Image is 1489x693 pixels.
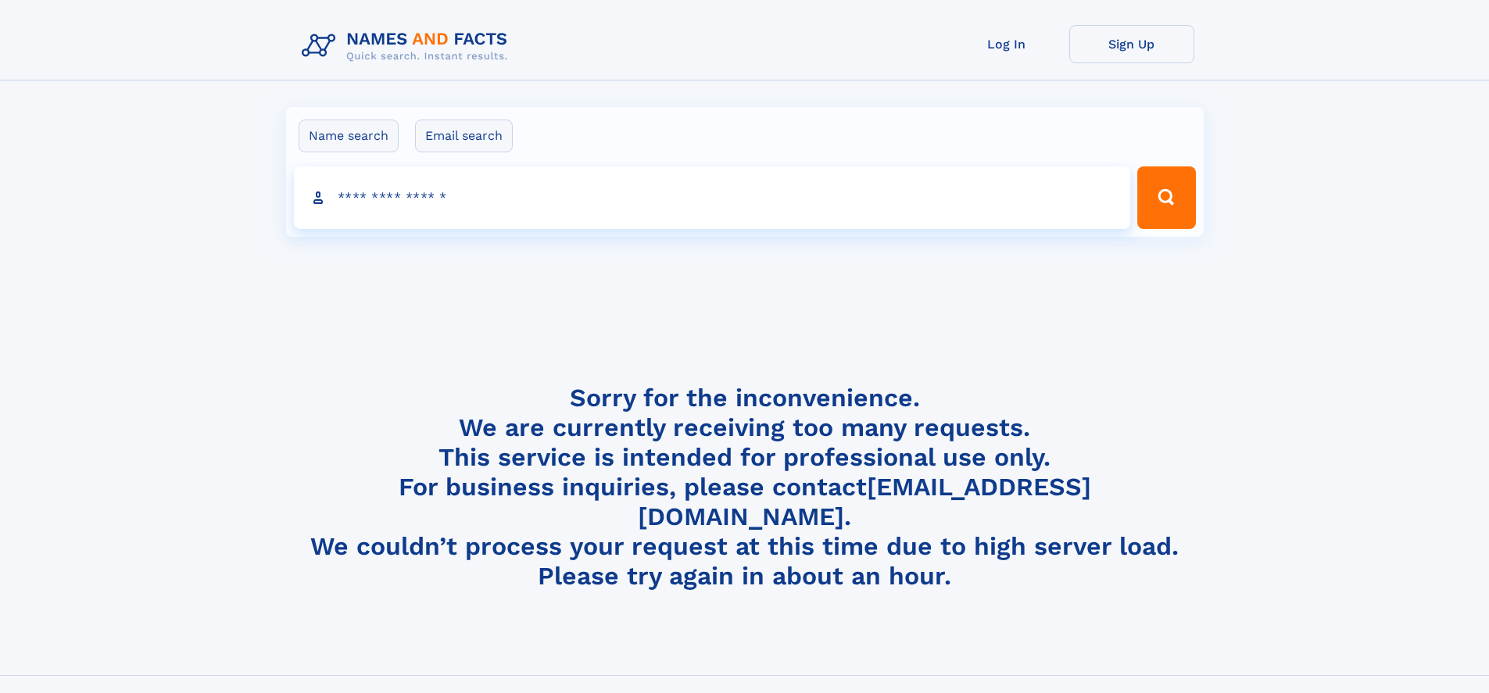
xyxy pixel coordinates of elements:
[1069,25,1194,63] a: Sign Up
[295,383,1194,591] h4: Sorry for the inconvenience. We are currently receiving too many requests. This service is intend...
[415,120,513,152] label: Email search
[294,166,1131,229] input: search input
[1137,166,1195,229] button: Search Button
[299,120,399,152] label: Name search
[944,25,1069,63] a: Log In
[638,472,1091,531] a: [EMAIL_ADDRESS][DOMAIN_NAME]
[295,25,521,67] img: Logo Names and Facts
